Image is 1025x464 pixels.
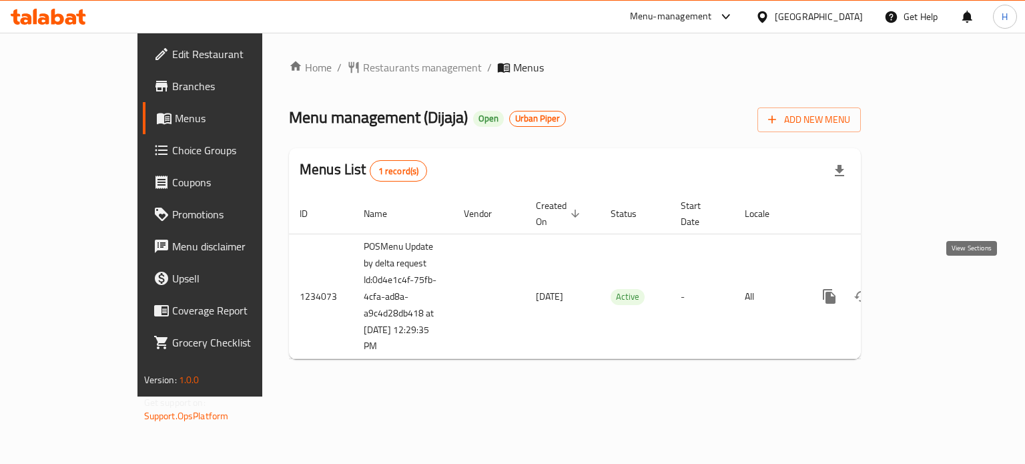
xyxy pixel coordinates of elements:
[768,111,850,128] span: Add New Menu
[630,9,712,25] div: Menu-management
[172,78,298,94] span: Branches
[172,206,298,222] span: Promotions
[143,262,309,294] a: Upsell
[143,70,309,102] a: Branches
[289,194,952,360] table: enhanced table
[143,198,309,230] a: Promotions
[175,110,298,126] span: Menus
[144,371,177,389] span: Version:
[143,230,309,262] a: Menu disclaimer
[172,334,298,351] span: Grocery Checklist
[536,198,584,230] span: Created On
[143,38,309,70] a: Edit Restaurant
[300,206,325,222] span: ID
[289,102,468,132] span: Menu management ( Dijaja )
[823,155,856,187] div: Export file
[370,160,428,182] div: Total records count
[289,59,861,75] nav: breadcrumb
[143,102,309,134] a: Menus
[464,206,509,222] span: Vendor
[510,113,565,124] span: Urban Piper
[611,289,645,305] div: Active
[289,59,332,75] a: Home
[513,59,544,75] span: Menus
[473,111,504,127] div: Open
[611,206,654,222] span: Status
[757,107,861,132] button: Add New Menu
[144,407,229,425] a: Support.OpsPlatform
[143,166,309,198] a: Coupons
[1002,9,1008,24] span: H
[611,289,645,304] span: Active
[172,174,298,190] span: Coupons
[775,9,863,24] div: [GEOGRAPHIC_DATA]
[337,59,342,75] li: /
[745,206,787,222] span: Locale
[143,326,309,359] a: Grocery Checklist
[172,238,298,254] span: Menu disclaimer
[363,59,482,75] span: Restaurants management
[172,142,298,158] span: Choice Groups
[536,288,563,305] span: [DATE]
[347,59,482,75] a: Restaurants management
[803,194,952,234] th: Actions
[179,371,200,389] span: 1.0.0
[670,234,734,359] td: -
[734,234,803,359] td: All
[289,234,353,359] td: 1234073
[143,294,309,326] a: Coverage Report
[143,134,309,166] a: Choice Groups
[300,160,427,182] h2: Menus List
[144,394,206,411] span: Get support on:
[813,280,845,312] button: more
[172,302,298,318] span: Coverage Report
[487,59,492,75] li: /
[364,206,404,222] span: Name
[681,198,718,230] span: Start Date
[370,165,427,178] span: 1 record(s)
[353,234,453,359] td: POSMenu Update by delta request Id:0d4e1c4f-75fb-4cfa-ad8a-a9c4d28db418 at [DATE] 12:29:35 PM
[172,270,298,286] span: Upsell
[172,46,298,62] span: Edit Restaurant
[473,113,504,124] span: Open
